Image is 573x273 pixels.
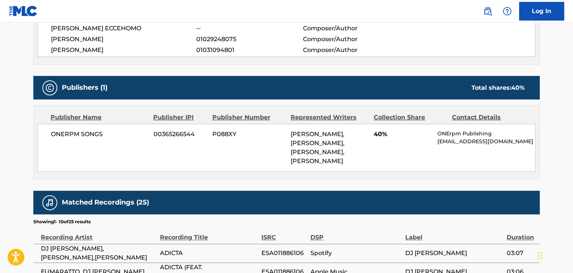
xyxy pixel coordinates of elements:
div: Label [405,225,503,242]
div: Collection Share [374,113,446,122]
div: Duration [506,225,536,242]
div: DSP [310,225,401,242]
p: ONErpm Publishing [437,130,535,138]
div: Widget de chat [536,237,573,273]
span: [PERSON_NAME] ECCEHOMO [51,24,196,33]
span: [PERSON_NAME] [51,35,196,44]
div: Help [500,4,515,19]
img: Matched Recordings [45,198,54,207]
span: Spotify [310,249,401,258]
div: Arrastrar [538,245,542,267]
span: DJ [PERSON_NAME],[PERSON_NAME],[PERSON_NAME] [41,244,156,262]
p: [EMAIL_ADDRESS][DOMAIN_NAME] [437,138,535,145]
div: Publisher Name [51,113,148,122]
iframe: Chat Widget [536,237,573,273]
span: 03:07 [506,249,536,258]
span: Composer/Author [303,46,400,55]
span: -- [196,24,303,33]
div: Recording Artist [41,225,156,242]
div: Represented Writers [291,113,368,122]
div: Publisher IPI [153,113,206,122]
span: P088XY [212,130,285,139]
p: Showing 1 - 10 of 25 results [33,218,91,225]
div: ISRC [261,225,306,242]
span: ONERPM SONGS [51,130,148,139]
span: Composer/Author [303,24,400,33]
div: Contact Details [452,113,525,122]
span: ADICTA [160,249,257,258]
img: Publishers [45,83,54,92]
span: ESA011886106 [261,249,306,258]
span: [PERSON_NAME], [PERSON_NAME], [PERSON_NAME], [PERSON_NAME] [291,131,345,165]
span: 40% [374,130,432,139]
a: Log In [519,2,564,21]
span: 00365266544 [154,130,207,139]
a: Public Search [480,4,495,19]
div: Publisher Number [212,113,285,122]
img: search [483,7,492,16]
h5: Matched Recordings (25) [62,198,149,207]
span: Composer/Author [303,35,400,44]
h5: Publishers (1) [62,83,107,92]
div: Recording Title [160,225,257,242]
img: MLC Logo [9,6,38,16]
span: [PERSON_NAME] [51,46,196,55]
img: help [503,7,512,16]
span: 01029248075 [196,35,303,44]
span: 01031094801 [196,46,303,55]
div: Total shares: [472,83,525,92]
span: 40 % [511,84,525,91]
span: DJ [PERSON_NAME] [405,249,503,258]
